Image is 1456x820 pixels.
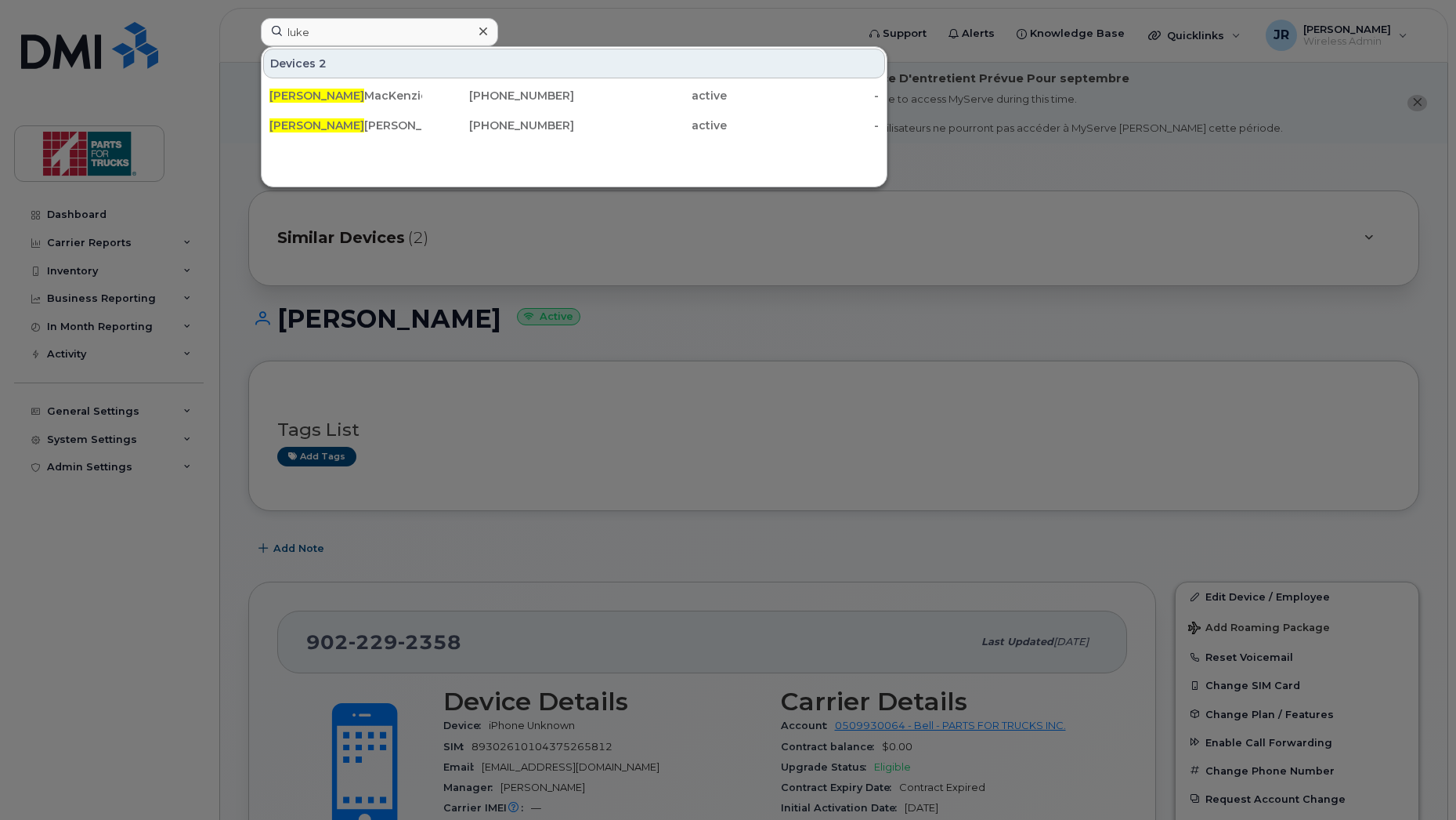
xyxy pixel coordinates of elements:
[269,89,364,103] span: [PERSON_NAME]
[269,118,364,132] span: [PERSON_NAME]
[727,118,880,133] div: -
[727,88,880,103] div: -
[263,49,885,78] div: Devices
[269,118,422,133] div: [PERSON_NAME]
[269,88,422,103] div: MacKenzie
[422,118,575,133] div: [PHONE_NUMBER]
[574,88,727,103] div: active
[319,56,327,71] span: 2
[263,111,885,140] a: [PERSON_NAME][PERSON_NAME][PHONE_NUMBER]active-
[263,82,885,110] a: [PERSON_NAME]MacKenzie[PHONE_NUMBER]active-
[422,88,575,103] div: [PHONE_NUMBER]
[574,118,727,133] div: active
